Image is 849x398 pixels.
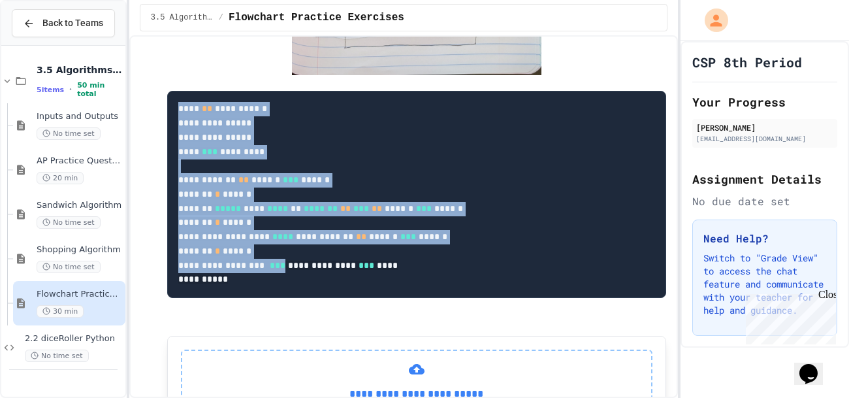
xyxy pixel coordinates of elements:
[692,93,837,111] h2: Your Progress
[229,10,404,25] span: Flowchart Practice Exercises
[691,5,731,35] div: My Account
[219,12,223,23] span: /
[37,86,64,94] span: 5 items
[696,122,833,133] div: [PERSON_NAME]
[69,84,72,95] span: •
[12,9,115,37] button: Back to Teams
[77,81,123,98] span: 50 min total
[151,12,214,23] span: 3.5 Algorithms Practice
[692,170,837,188] h2: Assignment Details
[37,261,101,273] span: No time set
[703,231,826,246] h3: Need Help?
[5,5,90,83] div: Chat with us now!Close
[37,289,123,300] span: Flowchart Practice Exercises
[37,305,84,318] span: 30 min
[25,350,89,362] span: No time set
[741,289,836,344] iframe: chat widget
[692,193,837,209] div: No due date set
[37,244,123,256] span: Shopping Algorithm
[37,111,123,122] span: Inputs and Outputs
[703,252,826,317] p: Switch to "Grade View" to access the chat feature and communicate with your teacher for help and ...
[25,333,123,344] span: 2.2 diceRoller Python
[37,64,123,76] span: 3.5 Algorithms Practice
[37,127,101,140] span: No time set
[692,53,802,71] h1: CSP 8th Period
[696,134,833,144] div: [EMAIL_ADDRESS][DOMAIN_NAME]
[37,200,123,211] span: Sandwich Algorithm
[794,346,836,385] iframe: chat widget
[37,172,84,184] span: 20 min
[42,16,103,30] span: Back to Teams
[37,156,123,167] span: AP Practice Questions
[37,216,101,229] span: No time set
